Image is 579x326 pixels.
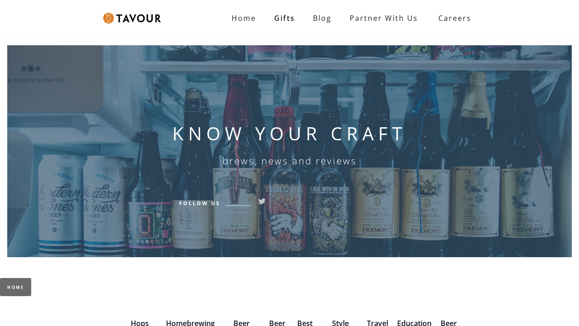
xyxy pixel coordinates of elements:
[341,9,427,27] a: Partner with Us
[427,5,478,31] a: Careers
[232,13,256,23] strong: Home
[172,123,407,144] h1: KNOW YOUR CRAFT
[438,9,471,27] strong: Careers
[223,155,357,166] h6: brews, news and reviews
[265,9,304,27] a: Gifts
[304,9,341,27] a: Blog
[179,199,220,207] h6: Follow Us
[223,9,265,27] a: Home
